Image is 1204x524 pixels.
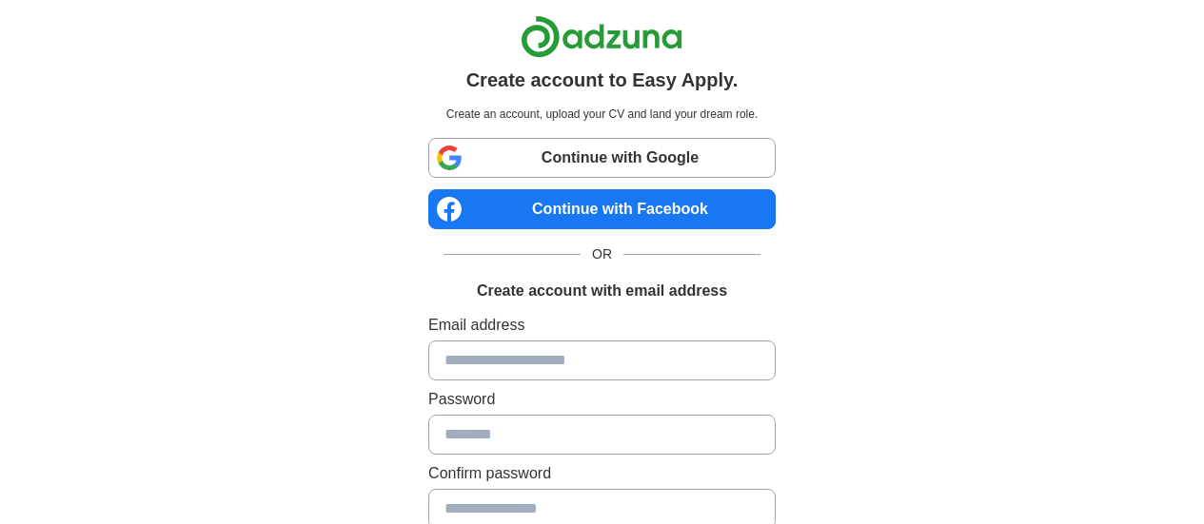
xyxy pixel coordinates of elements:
[466,66,739,94] h1: Create account to Easy Apply.
[432,106,772,123] p: Create an account, upload your CV and land your dream role.
[428,314,776,337] label: Email address
[428,189,776,229] a: Continue with Facebook
[521,15,682,58] img: Adzuna logo
[428,138,776,178] a: Continue with Google
[581,244,623,264] span: OR
[477,280,727,302] h1: Create account with email address
[428,462,776,485] label: Confirm password
[428,388,776,411] label: Password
